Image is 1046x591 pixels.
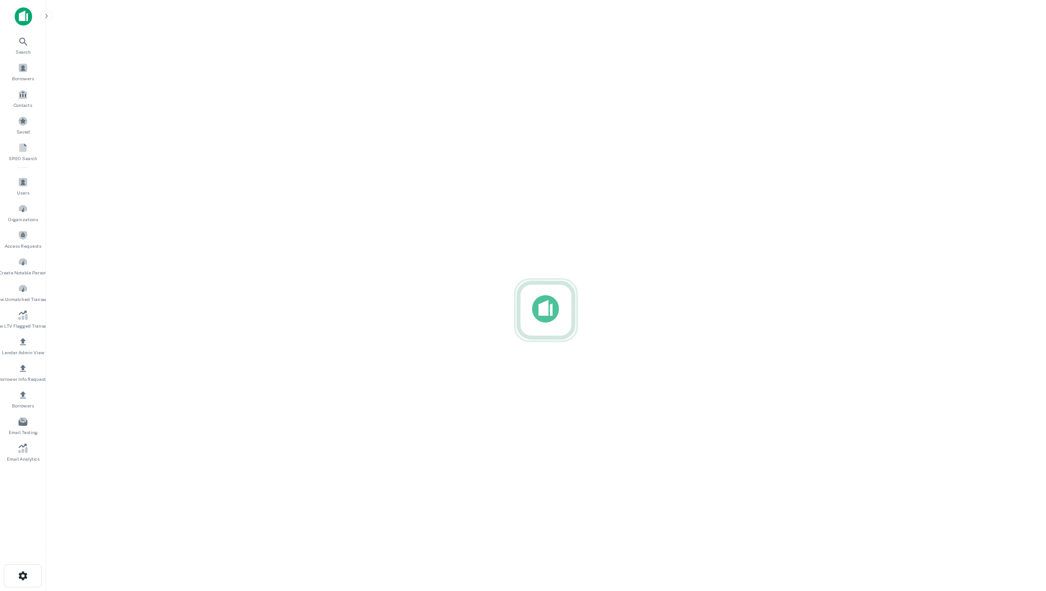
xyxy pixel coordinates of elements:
span: Borrowers [12,402,34,409]
a: Search [3,33,43,57]
span: Borrowers [12,75,34,82]
img: capitalize-icon.png [15,7,32,26]
iframe: Chat Widget [1000,518,1046,562]
a: Saved [3,112,43,137]
span: Email Testing [9,429,38,436]
span: Saved [17,128,30,135]
a: Borrowers [3,59,43,84]
a: Lender Admin View [3,333,43,358]
a: Users [3,173,43,198]
a: Organizations [3,200,43,225]
a: Access Requests [3,227,43,251]
span: Lender Admin View [2,349,45,356]
a: SREO Search [3,139,43,164]
a: Borrowers [3,386,43,411]
span: Organizations [8,216,38,223]
a: Create Notable Person [3,253,43,278]
span: Email Analytics [7,455,39,463]
a: Contacts [3,86,43,111]
a: Review Unmatched Transactions [3,280,43,305]
a: Email Analytics [3,440,43,464]
span: Users [17,189,29,196]
a: Email Testing [3,413,43,438]
span: Access Requests [5,242,41,250]
span: Search [16,48,31,56]
span: SREO Search [9,155,37,162]
a: Borrower Info Requests [3,360,43,385]
span: Contacts [14,101,32,109]
a: Review LTV Flagged Transactions [3,307,43,331]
